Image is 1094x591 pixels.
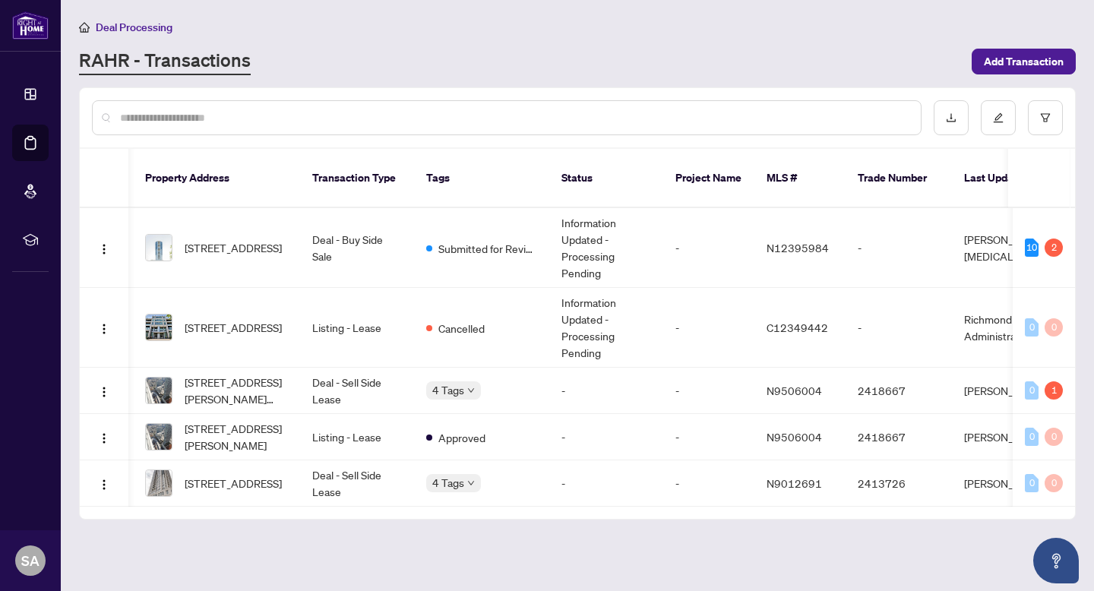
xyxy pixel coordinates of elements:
[1045,474,1063,492] div: 0
[98,386,110,398] img: Logo
[432,381,464,399] span: 4 Tags
[767,241,829,254] span: N12395984
[146,470,172,496] img: thumbnail-img
[92,235,116,260] button: Logo
[1045,381,1063,400] div: 1
[767,430,822,444] span: N9506004
[432,474,464,491] span: 4 Tags
[984,49,1064,74] span: Add Transaction
[846,149,952,208] th: Trade Number
[438,429,485,446] span: Approved
[133,149,300,208] th: Property Address
[767,384,822,397] span: N9506004
[663,208,754,288] td: -
[952,149,1066,208] th: Last Updated By
[300,288,414,368] td: Listing - Lease
[185,239,282,256] span: [STREET_ADDRESS]
[952,288,1066,368] td: Richmond Hill Administrator
[146,378,172,403] img: thumbnail-img
[185,420,288,454] span: [STREET_ADDRESS][PERSON_NAME]
[952,414,1066,460] td: [PERSON_NAME]
[767,476,822,490] span: N9012691
[438,320,485,337] span: Cancelled
[952,368,1066,414] td: [PERSON_NAME]
[846,288,952,368] td: -
[846,460,952,507] td: 2413726
[549,208,663,288] td: Information Updated - Processing Pending
[663,149,754,208] th: Project Name
[467,479,475,487] span: down
[846,208,952,288] td: -
[934,100,969,135] button: download
[549,149,663,208] th: Status
[438,240,537,257] span: Submitted for Review
[98,479,110,491] img: Logo
[1025,474,1039,492] div: 0
[21,550,40,571] span: SA
[1028,100,1063,135] button: filter
[98,243,110,255] img: Logo
[1025,318,1039,337] div: 0
[952,208,1066,288] td: [PERSON_NAME][MEDICAL_DATA]
[27,149,133,208] th: Ticket Number
[300,368,414,414] td: Deal - Sell Side Lease
[92,315,116,340] button: Logo
[414,149,549,208] th: Tags
[972,49,1076,74] button: Add Transaction
[146,424,172,450] img: thumbnail-img
[1045,428,1063,446] div: 0
[549,368,663,414] td: -
[549,460,663,507] td: -
[12,11,49,40] img: logo
[79,22,90,33] span: home
[952,460,1066,507] td: [PERSON_NAME]
[663,460,754,507] td: -
[549,414,663,460] td: -
[946,112,956,123] span: download
[846,368,952,414] td: 2418667
[185,374,288,407] span: [STREET_ADDRESS][PERSON_NAME][PERSON_NAME]
[300,414,414,460] td: Listing - Lease
[146,314,172,340] img: thumbnail-img
[300,149,414,208] th: Transaction Type
[549,288,663,368] td: Information Updated - Processing Pending
[467,387,475,394] span: down
[98,432,110,444] img: Logo
[146,235,172,261] img: thumbnail-img
[1025,239,1039,257] div: 10
[79,48,251,75] a: RAHR - Transactions
[96,21,172,34] span: Deal Processing
[1040,112,1051,123] span: filter
[981,100,1016,135] button: edit
[1033,538,1079,583] button: Open asap
[993,112,1004,123] span: edit
[663,368,754,414] td: -
[92,378,116,403] button: Logo
[754,149,846,208] th: MLS #
[185,475,282,491] span: [STREET_ADDRESS]
[185,319,282,336] span: [STREET_ADDRESS]
[767,321,828,334] span: C12349442
[663,288,754,368] td: -
[663,414,754,460] td: -
[300,208,414,288] td: Deal - Buy Side Sale
[98,323,110,335] img: Logo
[300,460,414,507] td: Deal - Sell Side Lease
[92,425,116,449] button: Logo
[92,471,116,495] button: Logo
[846,414,952,460] td: 2418667
[1045,318,1063,337] div: 0
[1025,428,1039,446] div: 0
[1025,381,1039,400] div: 0
[1045,239,1063,257] div: 2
